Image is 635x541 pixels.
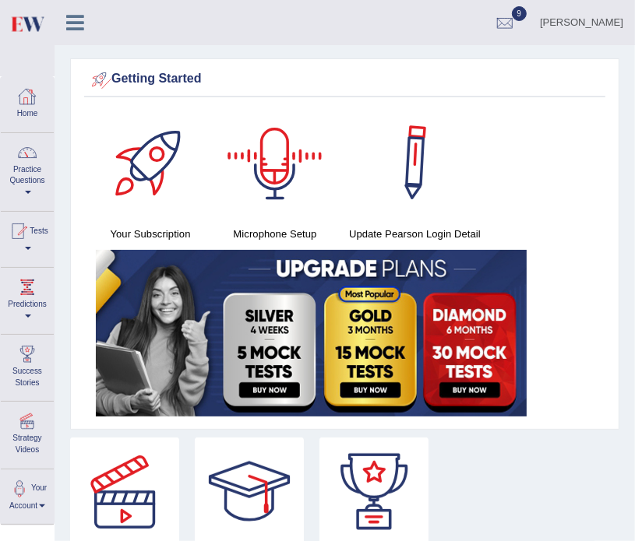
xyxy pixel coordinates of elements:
h4: Update Pearson Login Detail [345,226,485,242]
a: Strategy Videos [1,402,54,463]
span: 9 [512,6,527,21]
div: Getting Started [88,68,601,91]
a: Success Stories [1,335,54,396]
a: Tests [1,212,54,262]
a: Practice Questions [1,133,54,206]
a: Your Account [1,469,54,520]
h4: Microphone Setup [220,226,330,242]
img: small5.jpg [96,250,527,416]
a: Home [1,77,54,128]
a: Predictions [1,268,54,329]
h4: Your Subscription [96,226,205,242]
